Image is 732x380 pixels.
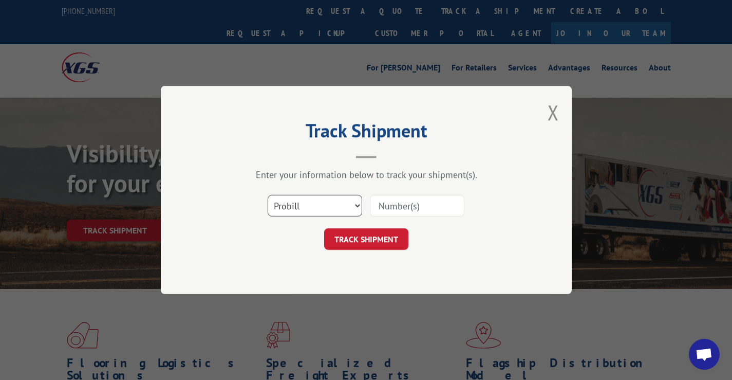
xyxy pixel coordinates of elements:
h2: Track Shipment [212,123,520,143]
button: TRACK SHIPMENT [324,228,408,250]
div: Enter your information below to track your shipment(s). [212,169,520,180]
input: Number(s) [370,195,464,216]
button: Close modal [548,99,559,126]
div: Open chat [689,339,720,370]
